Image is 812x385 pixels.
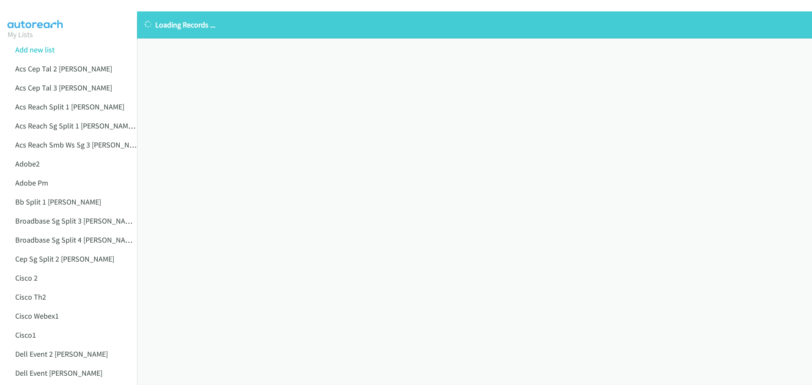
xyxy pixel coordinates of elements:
[15,235,137,245] a: Broadbase Sg Split 4 [PERSON_NAME]
[15,140,145,150] a: Acs Reach Smb Ws Sg 3 [PERSON_NAME]
[15,330,36,340] a: Cisco1
[15,45,55,55] a: Add new list
[15,368,102,378] a: Dell Event [PERSON_NAME]
[8,30,33,39] a: My Lists
[15,292,46,302] a: Cisco Th2
[15,254,114,264] a: Cep Sg Split 2 [PERSON_NAME]
[15,311,59,321] a: Cisco Webex1
[15,121,135,131] a: Acs Reach Sg Split 1 [PERSON_NAME]
[15,197,101,207] a: Bb Split 1 [PERSON_NAME]
[15,349,108,359] a: Dell Event 2 [PERSON_NAME]
[145,19,804,30] p: Loading Records ...
[15,178,48,188] a: Adobe Pm
[15,159,40,169] a: Adobe2
[15,102,124,112] a: Acs Reach Split 1 [PERSON_NAME]
[15,216,137,226] a: Broadbase Sg Split 3 [PERSON_NAME]
[15,83,112,93] a: Acs Cep Tal 3 [PERSON_NAME]
[15,64,112,74] a: Acs Cep Tal 2 [PERSON_NAME]
[15,273,38,283] a: Cisco 2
